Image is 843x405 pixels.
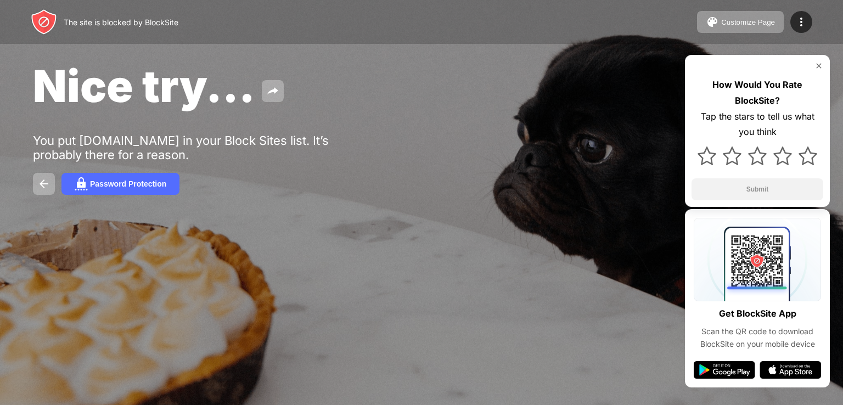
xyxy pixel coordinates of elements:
[694,325,821,350] div: Scan the QR code to download BlockSite on your mobile device
[692,109,823,140] div: Tap the stars to tell us what you think
[698,147,716,165] img: star.svg
[90,179,166,188] div: Password Protection
[33,133,372,162] div: You put [DOMAIN_NAME] in your Block Sites list. It’s probably there for a reason.
[773,147,792,165] img: star.svg
[266,85,279,98] img: share.svg
[697,11,784,33] button: Customize Page
[692,178,823,200] button: Submit
[61,173,179,195] button: Password Protection
[795,15,808,29] img: menu-icon.svg
[33,59,255,113] span: Nice try...
[760,361,821,379] img: app-store.svg
[706,15,719,29] img: pallet.svg
[799,147,817,165] img: star.svg
[814,61,823,70] img: rate-us-close.svg
[723,147,741,165] img: star.svg
[31,9,57,35] img: header-logo.svg
[719,306,796,322] div: Get BlockSite App
[692,77,823,109] div: How Would You Rate BlockSite?
[748,147,767,165] img: star.svg
[694,218,821,301] img: qrcode.svg
[721,18,775,26] div: Customize Page
[64,18,178,27] div: The site is blocked by BlockSite
[37,177,50,190] img: back.svg
[694,361,755,379] img: google-play.svg
[75,177,88,190] img: password.svg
